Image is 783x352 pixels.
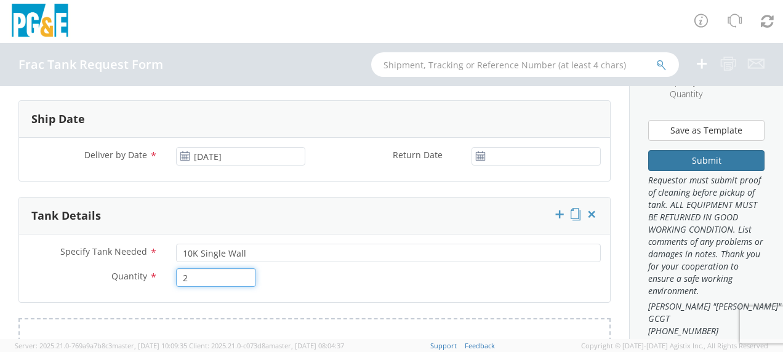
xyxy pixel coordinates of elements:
[581,341,768,351] span: Copyright © [DATE]-[DATE] Agistix Inc., All Rights Reserved
[189,341,344,350] span: Client: 2025.21.0-c073d8a
[269,341,344,350] span: master, [DATE] 08:04:37
[648,120,765,141] button: Save as Template
[670,88,702,100] span: Quantity
[111,270,147,282] span: Quantity
[670,76,750,87] span: Specify Tank Needed
[60,246,147,257] span: Specify Tank Needed
[9,4,71,40] img: pge-logo-06675f144f4cfa6a6814.png
[112,341,187,350] span: master, [DATE] 10:09:35
[648,150,765,171] button: Submit
[371,52,679,77] input: Shipment, Tracking or Reference Number (at least 4 chars)
[31,113,85,126] h3: Ship Date
[31,210,101,222] h3: Tank Details
[84,149,147,161] span: Deliver by Date
[15,341,187,350] span: Server: 2025.21.0-769a9a7b8c3
[430,341,457,350] a: Support
[18,58,163,71] h4: Frac Tank Request Form
[393,149,443,161] span: Return Date
[648,174,765,297] span: Requestor must submit proof of cleaning before pickup of tank. ALL EQUIPMENT MUST BE RETURNED IN ...
[465,341,495,350] a: Feedback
